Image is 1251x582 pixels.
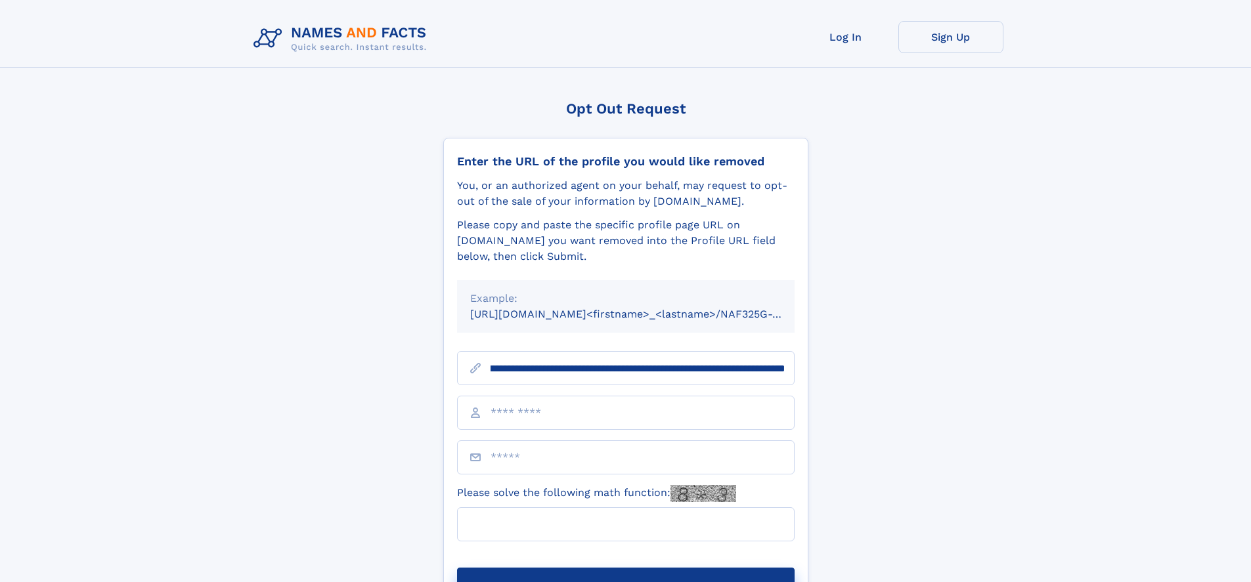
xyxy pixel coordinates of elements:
[457,217,795,264] div: Please copy and paste the specific profile page URL on [DOMAIN_NAME] you want removed into the Pr...
[470,291,781,306] div: Example:
[248,21,437,56] img: Logo Names and Facts
[457,178,795,209] div: You, or an authorized agent on your behalf, may request to opt-out of the sale of your informatio...
[457,485,736,502] label: Please solve the following math function:
[898,21,1003,53] a: Sign Up
[457,154,795,169] div: Enter the URL of the profile you would like removed
[443,100,808,117] div: Opt Out Request
[470,308,820,320] small: [URL][DOMAIN_NAME]<firstname>_<lastname>/NAF325G-xxxxxxxx
[793,21,898,53] a: Log In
